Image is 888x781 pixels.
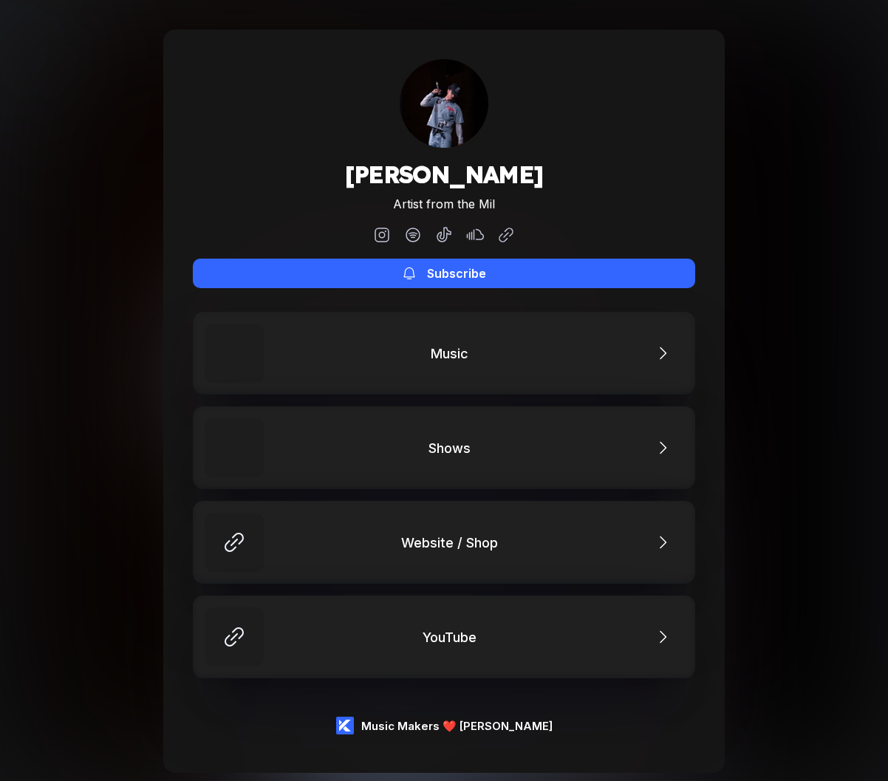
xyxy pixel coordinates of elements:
[193,406,695,489] a: Shows
[427,266,486,281] div: Subscribe
[361,719,553,733] div: Music Makers ❤️ [PERSON_NAME]
[193,312,695,395] a: Music
[400,59,488,148] img: 160x160
[401,535,505,550] div: Website / Shop
[193,259,695,288] button: Subscribe
[400,59,488,148] div: Alan Ward
[344,160,543,189] h1: [PERSON_NAME]
[193,501,695,584] a: Website / Shop
[336,717,553,734] a: Music Makers ❤️ [PERSON_NAME]
[428,440,478,456] div: Shows
[423,630,484,645] div: YouTube
[344,197,543,211] div: Artist from the Mil
[431,346,476,361] div: Music
[193,596,695,678] a: YouTube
